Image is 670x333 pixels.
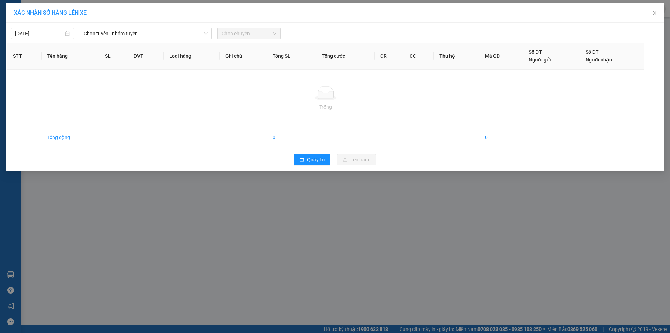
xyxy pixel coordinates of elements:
div: Trống [13,103,638,111]
th: Mã GD [479,43,523,70]
span: Quay lại [307,156,325,164]
th: Thu hộ [434,43,479,70]
span: Số ĐT [586,49,599,55]
th: Tên hàng [42,43,99,70]
span: Số ĐT [529,49,542,55]
td: Tổng cộng [42,128,99,147]
span: down [204,31,208,36]
th: ĐVT [128,43,164,70]
span: Chọn tuyến - nhóm tuyến [84,28,208,39]
th: CR [375,43,404,70]
span: XÁC NHẬN SỐ HÀNG LÊN XE [14,9,87,16]
button: Close [645,3,664,23]
span: Người nhận [586,57,612,63]
th: Tổng SL [267,43,316,70]
th: CC [404,43,434,70]
span: Người gửi [529,57,551,63]
th: Tổng cước [316,43,375,70]
img: logo [3,20,19,45]
span: SĐT XE [35,30,57,37]
td: 0 [479,128,523,147]
span: close [652,10,657,16]
input: 14/09/2025 [15,30,64,37]
th: SL [99,43,128,70]
td: 0 [267,128,316,147]
strong: PHIẾU BIÊN NHẬN [28,38,66,53]
th: STT [7,43,42,70]
span: Chọn chuyến [222,28,276,39]
th: Loại hàng [164,43,220,70]
span: HS1409250610 [74,28,115,36]
strong: CHUYỂN PHÁT NHANH ĐÔNG LÝ [23,6,70,28]
button: uploadLên hàng [337,154,376,165]
span: rollback [299,157,304,163]
th: Ghi chú [220,43,267,70]
button: rollbackQuay lại [294,154,330,165]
